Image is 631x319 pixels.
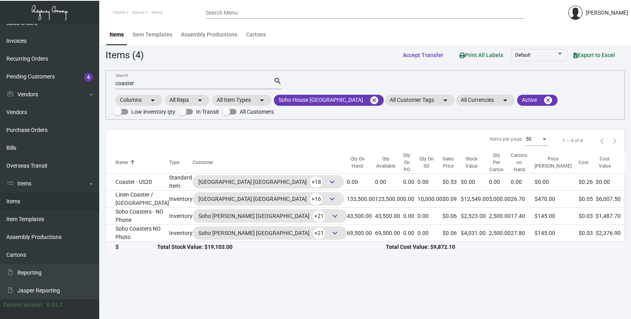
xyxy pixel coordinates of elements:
[489,225,511,242] td: 2,500.00
[274,95,384,106] mat-chip: Soho House [GEOGRAPHIC_DATA]
[212,95,271,106] mat-chip: All Item Types
[417,174,442,191] td: 0.00
[535,208,579,225] td: $145.00
[461,225,489,242] td: $4,031.00
[489,208,511,225] td: 2,500.00
[461,155,482,170] div: Stock Value
[579,225,596,242] td: $0.03
[403,191,417,208] td: 0.00
[535,155,579,170] div: Price [PERSON_NAME]
[403,208,417,225] td: 0.00
[511,152,535,173] div: Cartons on Hand
[310,193,322,205] span: +16
[489,174,511,191] td: 0.00
[573,52,615,58] span: Export to Excel
[310,176,322,188] span: +18
[106,191,169,208] td: Linen Coaster / [GEOGRAPHIC_DATA]
[375,225,403,242] td: 69,500.00
[198,227,341,239] div: Soho [PERSON_NAME] [GEOGRAPHIC_DATA]
[181,31,237,39] div: Assembly Productions
[347,225,375,242] td: 69,500.00
[113,10,125,15] span: Home
[526,136,531,142] span: 50
[115,159,169,166] div: Name
[169,174,192,191] td: Standard Item
[198,176,338,188] div: [GEOGRAPHIC_DATA] [GEOGRAPHIC_DATA]
[417,225,442,242] td: 0.00
[115,243,157,251] div: $
[192,152,347,174] th: Customer
[579,159,589,166] div: Cost
[417,191,442,208] td: 10,000.00
[579,174,596,191] td: $0.26
[461,155,489,170] div: Stock Value
[442,208,461,225] td: $0.06
[195,96,205,105] mat-icon: arrow_drop_down
[3,301,44,309] div: Current version:
[579,159,596,166] div: Cost
[490,136,523,143] div: Items per page:
[386,243,615,251] div: Total Cost Value: $9,872.10
[441,96,450,105] mat-icon: arrow_drop_down
[273,76,282,86] mat-icon: search
[461,191,489,208] td: $12,549.00
[347,191,375,208] td: 133,500.00
[369,96,379,105] mat-icon: cancel
[442,155,454,170] div: Sales Price
[442,191,461,208] td: $0.09
[403,174,417,191] td: 0.00
[596,174,621,191] td: $0.00
[347,208,375,225] td: 43,500.00
[511,191,535,208] td: 26.70
[106,174,169,191] td: Coaster - US20
[169,191,192,208] td: Inventory
[106,48,144,62] div: Items (4)
[106,225,169,242] td: Soho Coasters NO Photo
[511,225,535,242] td: 27.80
[596,155,621,170] div: Cost Value
[403,225,417,242] td: 0.00
[169,159,179,166] div: Type
[385,95,455,106] mat-chip: All Customer Tags
[596,134,608,147] button: Previous page
[403,152,410,173] div: Qty On PO
[198,210,341,222] div: Soho [PERSON_NAME] [GEOGRAPHIC_DATA]
[535,191,579,208] td: $470.00
[152,10,163,15] span: Items
[106,208,169,225] td: Soho Coasters - NO Phone
[608,134,621,147] button: Next page
[257,96,267,105] mat-icon: arrow_drop_down
[110,31,124,39] div: Items
[535,225,579,242] td: $145.00
[596,155,614,170] div: Cost Value
[535,174,579,191] td: $0.00
[330,211,340,221] span: keyboard_arrow_down
[133,31,172,39] div: Item Templates
[515,52,531,58] span: Default
[403,152,417,173] div: Qty On PO
[131,107,175,117] span: Low inventory qty
[511,152,527,173] div: Cartons on Hand
[579,208,596,225] td: $0.03
[517,95,558,106] mat-chip: Active
[169,208,192,225] td: Inventory
[579,191,596,208] td: $0.05
[489,152,504,173] div: Qty Per Carton
[375,155,403,170] div: Qty Available
[375,174,403,191] td: 0.00
[148,96,158,105] mat-icon: arrow_drop_down
[461,174,489,191] td: $0.00
[327,177,337,187] span: keyboard_arrow_down
[596,225,621,242] td: $2,376.90
[442,155,461,170] div: Sales Price
[489,152,511,173] div: Qty Per Carton
[169,159,192,166] div: Type
[535,155,571,170] div: Price [PERSON_NAME]
[169,225,192,242] td: Inventory
[417,155,435,170] div: Qty On SO
[375,208,403,225] td: 43,500.00
[313,227,325,239] span: +21
[327,194,337,204] span: keyboard_arrow_down
[246,31,266,39] div: Cartons
[198,193,338,205] div: [GEOGRAPHIC_DATA] [GEOGRAPHIC_DATA]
